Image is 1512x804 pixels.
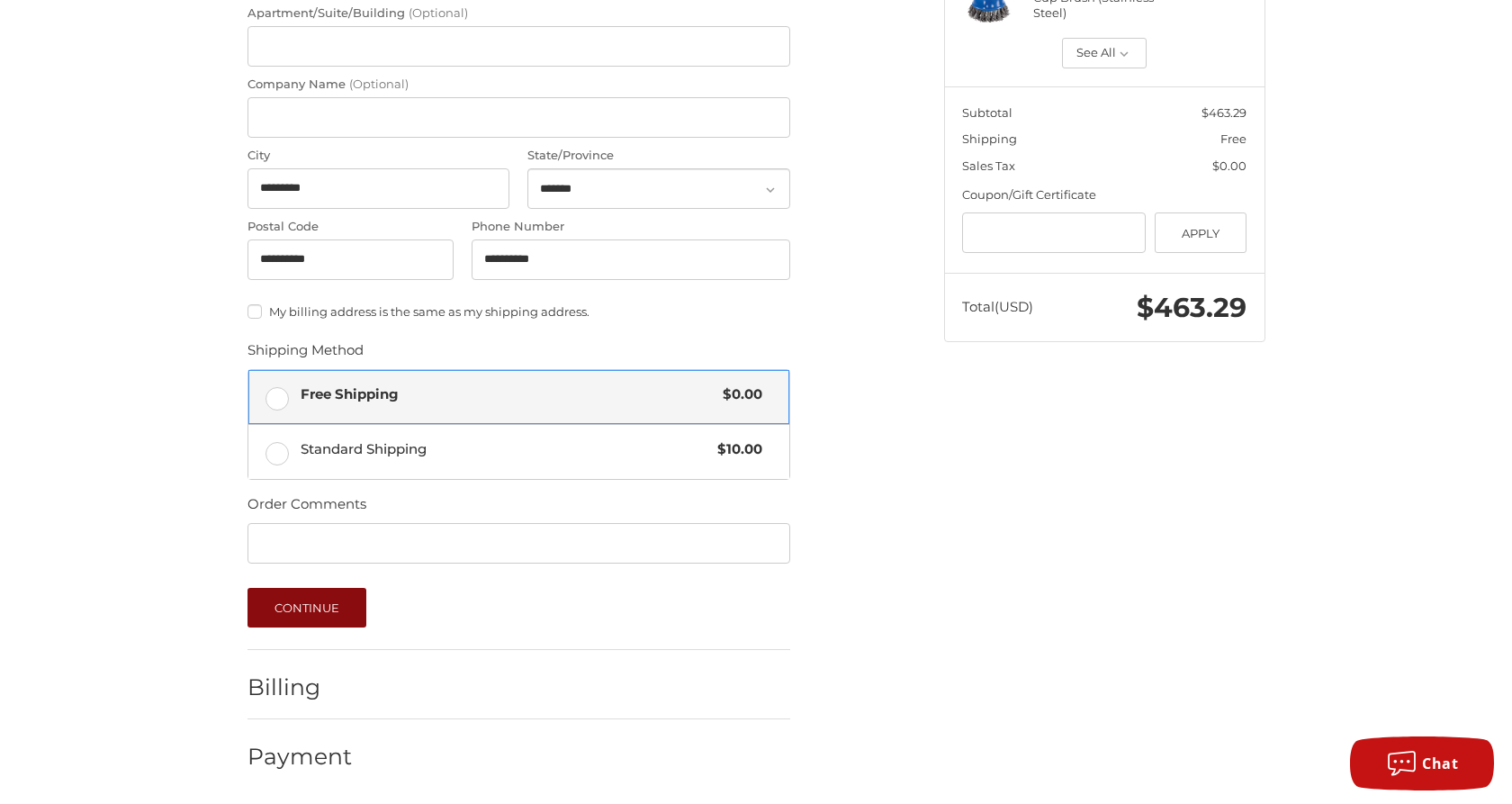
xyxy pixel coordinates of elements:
span: $10.00 [709,439,763,460]
label: City [247,147,510,165]
span: $0.00 [1212,158,1246,173]
h2: Billing [247,673,353,701]
button: See All [1062,38,1147,68]
small: (Optional) [409,5,468,20]
span: Shipping [962,131,1017,146]
legend: Shipping Method [247,340,364,369]
label: Company Name [247,76,790,94]
label: Phone Number [472,218,790,236]
span: Total (USD) [962,298,1033,315]
label: Postal Code [247,218,454,236]
span: Free [1220,131,1246,146]
label: State/Province [527,147,790,165]
button: Apply [1155,212,1247,253]
button: Chat [1350,736,1494,790]
input: Gift Certificate or Coupon Code [962,212,1146,253]
legend: Order Comments [247,494,366,523]
label: Apartment/Suite/Building [247,5,790,23]
span: Chat [1422,754,1458,773]
small: (Optional) [349,77,409,91]
span: $0.00 [715,384,763,405]
span: Subtotal [962,105,1012,120]
label: My billing address is the same as my shipping address. [247,304,790,319]
span: Free Shipping [301,384,715,405]
button: Continue [247,588,367,628]
span: Standard Shipping [301,439,709,460]
span: Sales Tax [962,158,1015,173]
span: $463.29 [1137,291,1246,324]
span: $463.29 [1201,105,1246,120]
div: Coupon/Gift Certificate [962,186,1246,204]
h2: Payment [247,743,353,771]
